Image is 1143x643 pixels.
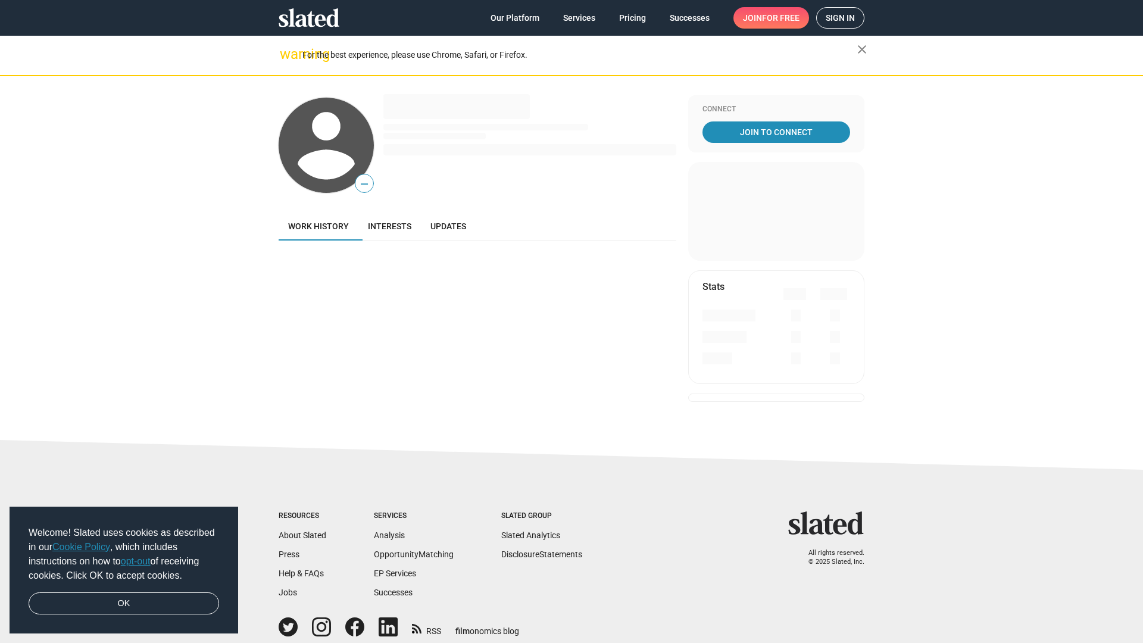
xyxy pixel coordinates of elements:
[29,592,219,615] a: dismiss cookie message
[355,176,373,192] span: —
[762,7,800,29] span: for free
[279,212,358,241] a: Work history
[670,7,710,29] span: Successes
[52,542,110,552] a: Cookie Policy
[412,619,441,637] a: RSS
[491,7,539,29] span: Our Platform
[279,569,324,578] a: Help & FAQs
[501,550,582,559] a: DisclosureStatements
[702,105,850,114] div: Connect
[279,588,297,597] a: Jobs
[10,507,238,634] div: cookieconsent
[501,530,560,540] a: Slated Analytics
[374,569,416,578] a: EP Services
[368,221,411,231] span: Interests
[455,626,470,636] span: film
[288,221,349,231] span: Work history
[358,212,421,241] a: Interests
[374,588,413,597] a: Successes
[826,8,855,28] span: Sign in
[796,549,864,566] p: All rights reserved. © 2025 Slated, Inc.
[733,7,809,29] a: Joinfor free
[455,616,519,637] a: filmonomics blog
[501,511,582,521] div: Slated Group
[374,550,454,559] a: OpportunityMatching
[619,7,646,29] span: Pricing
[816,7,864,29] a: Sign in
[702,280,724,293] mat-card-title: Stats
[279,530,326,540] a: About Slated
[280,47,294,61] mat-icon: warning
[855,42,869,57] mat-icon: close
[374,530,405,540] a: Analysis
[702,121,850,143] a: Join To Connect
[610,7,655,29] a: Pricing
[660,7,719,29] a: Successes
[705,121,848,143] span: Join To Connect
[481,7,549,29] a: Our Platform
[302,47,857,63] div: For the best experience, please use Chrome, Safari, or Firefox.
[374,511,454,521] div: Services
[743,7,800,29] span: Join
[430,221,466,231] span: Updates
[279,550,299,559] a: Press
[121,556,151,566] a: opt-out
[279,511,326,521] div: Resources
[554,7,605,29] a: Services
[563,7,595,29] span: Services
[29,526,219,583] span: Welcome! Slated uses cookies as described in our , which includes instructions on how to of recei...
[421,212,476,241] a: Updates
